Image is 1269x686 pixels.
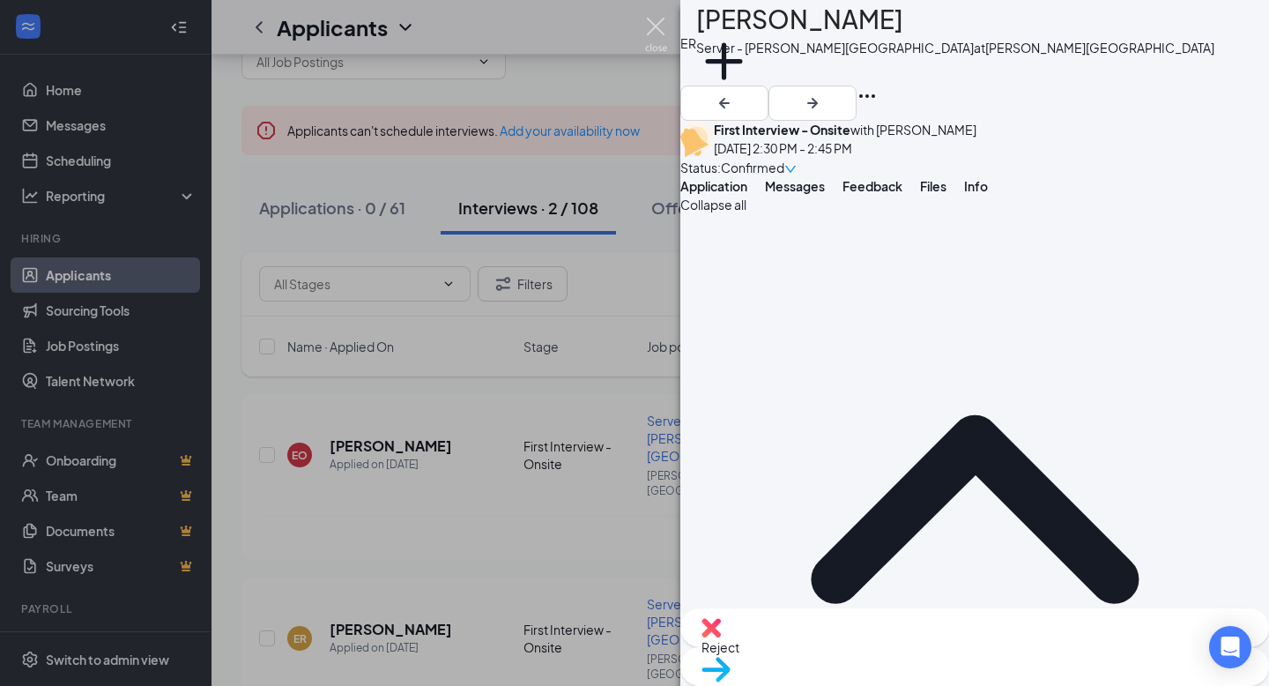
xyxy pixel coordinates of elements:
span: Reject [701,638,1248,657]
span: Messages [765,178,825,194]
b: First Interview - Onsite [714,122,850,138]
div: Status : [680,158,721,177]
span: Info [964,178,988,194]
svg: ArrowLeftNew [714,93,735,114]
div: with [PERSON_NAME] [714,121,976,138]
svg: ArrowRight [802,93,823,114]
div: Server - [PERSON_NAME][GEOGRAPHIC_DATA] at [PERSON_NAME][GEOGRAPHIC_DATA] [696,39,1214,56]
button: ArrowRight [768,86,857,121]
span: Confirmed [721,158,784,177]
span: down [784,163,797,175]
span: Files [920,178,946,194]
span: Feedback [842,178,902,194]
span: Collapse all [680,195,1269,214]
div: [DATE] 2:30 PM - 2:45 PM [714,138,976,158]
svg: Ellipses [857,86,878,107]
button: PlusAdd a tag [696,34,752,108]
svg: Plus [696,34,752,89]
div: Open Intercom Messenger [1209,626,1251,668]
span: Application [680,178,747,194]
button: ArrowLeftNew [680,86,768,121]
div: ER [680,34,696,53]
